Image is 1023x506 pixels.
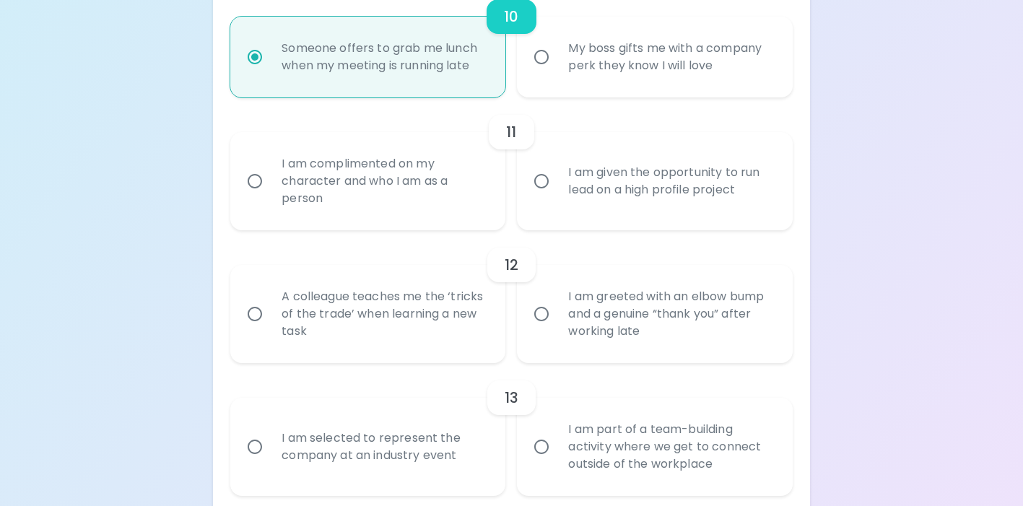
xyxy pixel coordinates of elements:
div: I am selected to represent the company at an industry event [270,412,497,481]
div: I am part of a team-building activity where we get to connect outside of the workplace [557,404,784,490]
div: choice-group-check [230,363,793,496]
h6: 11 [506,121,516,144]
div: Someone offers to grab me lunch when my meeting is running late [270,22,497,92]
div: I am greeted with an elbow bump and a genuine “thank you” after working late [557,271,784,357]
div: I am given the opportunity to run lead on a high profile project [557,147,784,216]
h6: 12 [505,253,518,276]
div: I am complimented on my character and who I am as a person [270,138,497,224]
div: My boss gifts me with a company perk they know I will love [557,22,784,92]
h6: 13 [505,386,518,409]
h6: 10 [504,5,518,28]
div: choice-group-check [230,230,793,363]
div: choice-group-check [230,97,793,230]
div: A colleague teaches me the ‘tricks of the trade’ when learning a new task [270,271,497,357]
